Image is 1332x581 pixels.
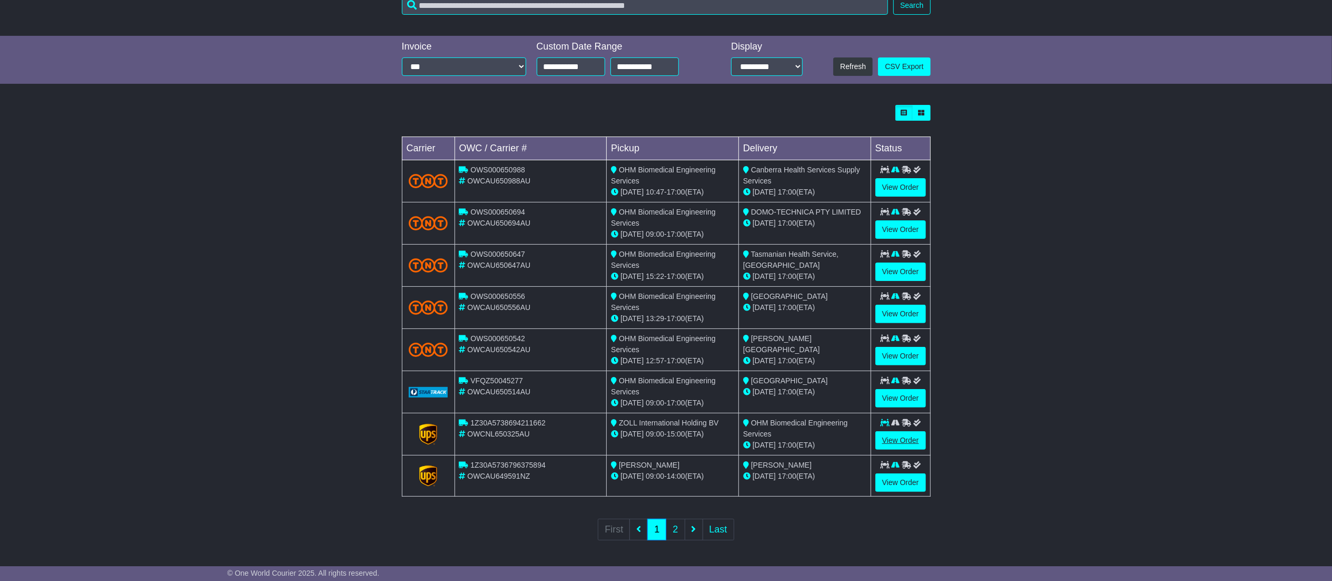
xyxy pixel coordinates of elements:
[778,303,796,312] span: 17:00
[470,461,545,469] span: 1Z30A5736796375894
[647,519,666,540] a: 1
[646,314,664,323] span: 13:29
[738,137,871,160] td: Delivery
[646,356,664,365] span: 12:57
[611,229,734,240] div: - (ETA)
[409,258,448,273] img: TNT_Domestic.png
[611,376,716,396] span: OHM Biomedical Engineering Services
[753,388,776,396] span: [DATE]
[743,386,866,398] div: (ETA)
[743,334,820,354] span: [PERSON_NAME][GEOGRAPHIC_DATA]
[611,292,716,312] span: OHM Biomedical Engineering Services
[875,431,926,450] a: View Order
[409,174,448,188] img: TNT_Domestic.png
[402,41,526,53] div: Invoice
[743,355,866,366] div: (ETA)
[470,292,525,301] span: OWS000650556
[537,41,706,53] div: Custom Date Range
[409,301,448,315] img: TNT_Domestic.png
[646,399,664,407] span: 09:00
[753,272,776,280] span: [DATE]
[611,429,734,440] div: - (ETA)
[751,461,812,469] span: [PERSON_NAME]
[419,466,437,487] img: GetCarrierServiceLogo
[667,399,685,407] span: 17:00
[467,177,530,185] span: OWCAU650988AU
[620,230,644,238] span: [DATE]
[778,188,796,196] span: 17:00
[778,219,796,227] span: 17:00
[620,356,644,365] span: [DATE]
[743,218,866,229] div: (ETA)
[228,569,380,577] span: © One World Courier 2025. All rights reserved.
[467,261,530,269] span: OWCAU650647AU
[753,303,776,312] span: [DATE]
[667,356,685,365] span: 17:00
[753,441,776,449] span: [DATE]
[753,472,776,480] span: [DATE]
[470,376,523,385] span: VFQZ50045277
[751,292,828,301] span: [GEOGRAPHIC_DATA]
[753,188,776,196] span: [DATE]
[611,398,734,409] div: - (ETA)
[470,419,545,427] span: 1Z30A5738694211662
[751,376,828,385] span: [GEOGRAPHIC_DATA]
[611,187,734,198] div: - (ETA)
[875,305,926,323] a: View Order
[875,473,926,492] a: View Order
[620,272,644,280] span: [DATE]
[667,188,685,196] span: 17:00
[470,334,525,343] span: OWS000650542
[743,250,838,269] span: Tasmanian Health Service, [GEOGRAPHIC_DATA]
[611,471,734,482] div: - (ETA)
[611,355,734,366] div: - (ETA)
[871,137,930,160] td: Status
[470,166,525,174] span: OWS000650988
[646,188,664,196] span: 10:47
[619,419,718,427] span: ZOLL International Holding BV
[778,356,796,365] span: 17:00
[778,272,796,280] span: 17:00
[470,208,525,216] span: OWS000650694
[467,345,530,354] span: OWCAU650542AU
[646,230,664,238] span: 09:00
[833,57,873,76] button: Refresh
[743,166,860,185] span: Canberra Health Services Supply Services
[467,303,530,312] span: OWCAU650556AU
[875,220,926,239] a: View Order
[778,388,796,396] span: 17:00
[667,472,685,480] span: 14:00
[611,250,716,269] span: OHM Biomedical Engineering Services
[409,216,448,230] img: TNT_Domestic.png
[743,271,866,282] div: (ETA)
[467,388,530,396] span: OWCAU650514AU
[753,219,776,227] span: [DATE]
[875,347,926,365] a: View Order
[620,188,644,196] span: [DATE]
[611,334,716,354] span: OHM Biomedical Engineering Services
[620,314,644,323] span: [DATE]
[419,424,437,445] img: GetCarrierServiceLogo
[467,219,530,227] span: OWCAU650694AU
[875,389,926,408] a: View Order
[409,343,448,357] img: TNT_Domestic.png
[611,313,734,324] div: - (ETA)
[470,250,525,258] span: OWS000650647
[409,387,448,398] img: GetCarrierServiceLogo
[619,461,679,469] span: [PERSON_NAME]
[743,419,848,438] span: OHM Biomedical Engineering Services
[703,519,734,540] a: Last
[646,472,664,480] span: 09:00
[743,302,866,313] div: (ETA)
[778,472,796,480] span: 17:00
[402,137,455,160] td: Carrier
[743,471,866,482] div: (ETA)
[667,272,685,280] span: 17:00
[778,441,796,449] span: 17:00
[607,137,739,160] td: Pickup
[620,472,644,480] span: [DATE]
[667,230,685,238] span: 17:00
[467,430,529,438] span: OWCNL650325AU
[743,440,866,451] div: (ETA)
[743,187,866,198] div: (ETA)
